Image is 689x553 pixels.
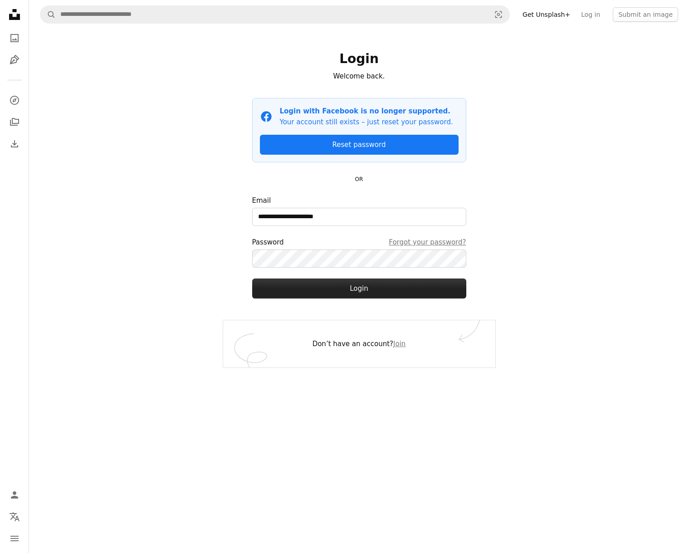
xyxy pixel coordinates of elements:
p: Your account still exists – just reset your password. [280,117,453,127]
input: Email [252,208,466,226]
button: Menu [5,529,24,548]
a: Home — Unsplash [5,5,24,25]
button: Search Unsplash [40,6,56,23]
button: Submit an image [613,7,678,22]
a: Forgot your password? [389,237,466,248]
input: PasswordForgot your password? [252,250,466,268]
a: Log in [576,7,606,22]
p: Login with Facebook is no longer supported. [280,106,453,117]
a: Reset password [260,135,459,155]
small: OR [355,176,363,182]
a: Download History [5,135,24,153]
a: Get Unsplash+ [517,7,576,22]
button: Visual search [488,6,509,23]
a: Join [393,340,406,348]
form: Find visuals sitewide [40,5,510,24]
a: Photos [5,29,24,47]
div: Password [252,237,466,248]
label: Email [252,195,466,226]
h1: Login [252,51,466,67]
p: Welcome back. [252,71,466,82]
a: Explore [5,91,24,109]
div: Don’t have an account? [223,320,495,367]
a: Illustrations [5,51,24,69]
button: Language [5,508,24,526]
a: Log in / Sign up [5,486,24,504]
a: Collections [5,113,24,131]
button: Login [252,279,466,299]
